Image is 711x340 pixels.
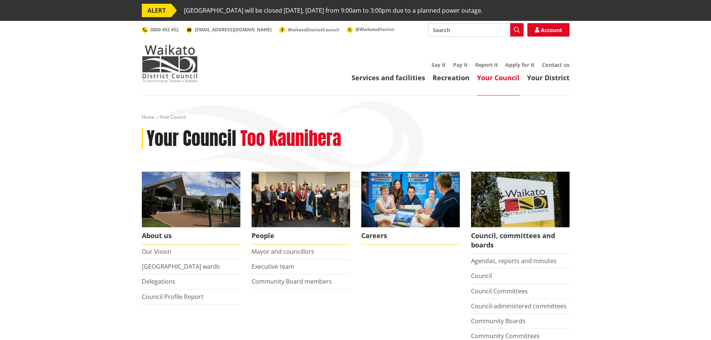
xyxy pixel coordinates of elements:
span: Your Council [160,114,186,120]
a: Community Boards [471,317,526,325]
img: Office staff in meeting - Career page [361,172,460,227]
a: Apply for it [505,61,534,68]
span: [GEOGRAPHIC_DATA] will be closed [DATE], [DATE] from 9:00am to 3:00pm due to a planned power outage. [184,4,483,17]
span: 0800 492 452 [150,26,179,33]
span: WaikatoDistrictCouncil [288,26,339,33]
span: Careers [361,227,460,244]
span: About us [142,227,240,244]
span: @WaikatoDistrict [355,26,394,32]
img: Waikato District Council - Te Kaunihera aa Takiwaa o Waikato [142,45,198,82]
span: ALERT [142,4,171,17]
a: Council [471,272,492,280]
a: Agendas, reports and minutes [471,257,556,265]
a: Council-administered committees [471,302,567,310]
a: Community Board members [252,277,332,286]
a: Pay it [453,61,468,68]
a: Our Vision [142,247,171,256]
h2: Too Kaunihera [240,128,341,150]
a: Report it [475,61,498,68]
h1: Your Council [147,128,236,150]
a: Recreation [433,73,470,82]
a: Delegations [142,277,175,286]
a: Community Committees [471,332,540,340]
img: Waikato-District-Council-sign [471,172,570,227]
a: Contact us [542,61,570,68]
a: @WaikatoDistrict [347,26,394,32]
a: Account [527,23,570,37]
span: [EMAIL_ADDRESS][DOMAIN_NAME] [195,26,272,33]
a: Your District [527,73,570,82]
a: Services and facilities [352,73,425,82]
span: Council, committees and boards [471,227,570,254]
a: Council Profile Report [142,293,203,301]
a: [GEOGRAPHIC_DATA] wards [142,262,220,271]
input: Search input [428,23,524,37]
a: 2022 Council People [252,172,350,244]
a: WaikatoDistrictCouncil [279,26,339,33]
a: WDC Building 0015 About us [142,172,240,244]
nav: breadcrumb [142,114,570,121]
a: 0800 492 452 [142,26,179,33]
a: Executive team [252,262,294,271]
img: WDC Building 0015 [142,172,240,227]
a: Your Council [477,73,520,82]
a: Waikato-District-Council-sign Council, committees and boards [471,172,570,254]
a: Careers [361,172,460,244]
a: Say it [431,61,446,68]
a: Mayor and councillors [252,247,314,256]
a: Home [142,114,155,120]
img: 2022 Council [252,172,350,227]
span: People [252,227,350,244]
a: [EMAIL_ADDRESS][DOMAIN_NAME] [186,26,272,33]
a: Council Committees [471,287,528,295]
